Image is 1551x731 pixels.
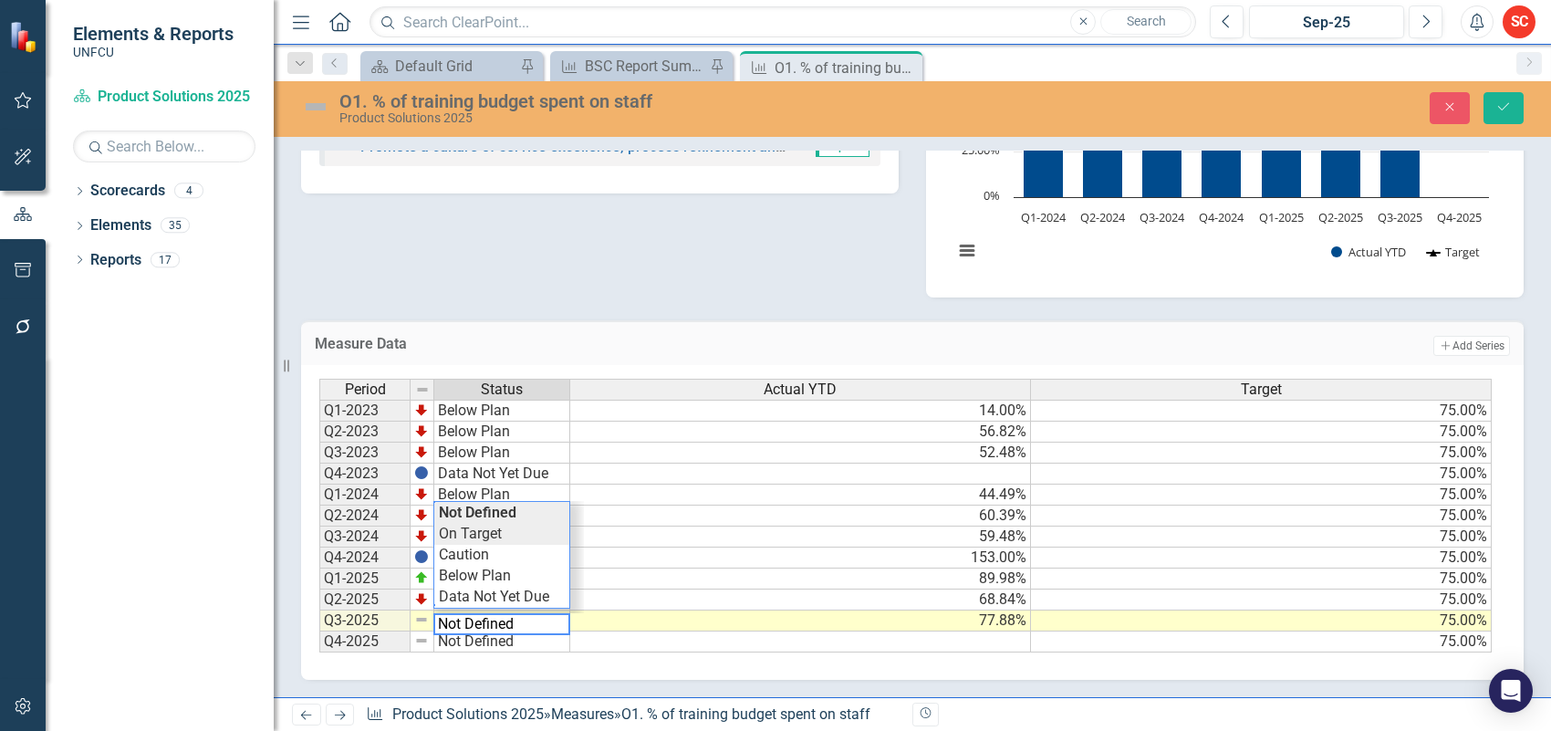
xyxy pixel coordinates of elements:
[9,21,41,53] img: ClearPoint Strategy
[1259,209,1304,225] text: Q1-2025
[1433,336,1510,356] button: Add Series
[414,570,429,585] img: zOikAAAAAElFTkSuQmCC
[481,381,523,398] span: Status
[1437,209,1482,225] text: Q4-2025
[339,91,983,111] div: O1. % of training budget spent on staff
[1031,611,1492,632] td: 75.00%
[585,55,705,78] div: BSC Report Summary
[395,55,515,78] div: Default Grid
[414,591,429,606] img: TnMDeAgwAPMxUmUi88jYAAAAAElFTkSuQmCC
[414,465,429,480] img: BgCOk07PiH71IgAAAABJRU5ErkJggg==
[1031,485,1492,506] td: 75.00%
[90,250,141,271] a: Reports
[319,485,411,506] td: Q1-2024
[339,111,983,125] div: Product Solutions 2025
[434,485,570,506] td: Below Plan
[414,486,429,501] img: TnMDeAgwAPMxUmUi88jYAAAAAElFTkSuQmCC
[161,218,190,234] div: 35
[764,381,837,398] span: Actual YTD
[319,464,411,485] td: Q4-2023
[434,422,570,443] td: Below Plan
[775,57,918,79] div: O1. % of training budget spent on staff
[174,183,203,199] div: 4
[73,45,234,59] small: UNFCU
[1427,244,1480,260] button: Show Target
[319,632,411,653] td: Q4-2025
[570,422,1031,443] td: 56.82%
[1031,590,1492,611] td: 75.00%
[1489,669,1533,713] div: Open Intercom Messenger
[319,569,411,590] td: Q1-2025
[1241,381,1282,398] span: Target
[439,504,516,521] strong: Not Defined
[319,548,411,569] td: Q4-2024
[365,55,515,78] a: Default Grid
[434,587,569,608] td: Data Not Yet Due
[1031,632,1492,653] td: 75.00%
[434,400,570,422] td: Below Plan
[621,705,870,723] div: O1. % of training budget spent on staff
[414,549,429,564] img: BgCOk07PiH71IgAAAABJRU5ErkJggg==
[1031,443,1492,464] td: 75.00%
[1031,464,1492,485] td: 75.00%
[1031,506,1492,527] td: 75.00%
[301,92,330,121] img: Not Defined
[319,506,411,527] td: Q2-2024
[570,611,1031,632] td: 77.88%
[366,705,899,726] div: » »
[392,705,544,723] a: Product Solutions 2025
[319,443,411,464] td: Q3-2023
[315,336,966,352] h3: Measure Data
[954,237,980,263] button: View chart menu, Chart
[1031,548,1492,569] td: 75.00%
[570,548,1031,569] td: 153.00%
[319,590,411,611] td: Q2-2025
[434,464,570,485] td: Data Not Yet Due
[1318,209,1363,225] text: Q2-2025
[345,381,386,398] span: Period
[570,527,1031,548] td: 59.48%
[73,87,255,108] a: Product Solutions 2025
[1031,569,1492,590] td: 75.00%
[555,55,705,78] a: BSC Report Summary
[1031,400,1492,422] td: 75.00%
[90,181,165,202] a: Scorecards
[434,566,569,587] td: Below Plan
[1331,244,1407,260] button: Show Actual YTD
[1031,422,1492,443] td: 75.00%
[415,382,430,397] img: 8DAGhfEEPCf229AAAAAElFTkSuQmCC
[319,611,411,632] td: Q3-2025
[1080,209,1126,225] text: Q2-2024
[570,443,1031,464] td: 52.48%
[1024,116,1064,197] path: Q1-2024, 44.49. Actual YTD.
[414,612,429,627] img: 8DAGhfEEPCf229AAAAAElFTkSuQmCC
[434,524,569,545] td: On Target
[414,528,429,543] img: TnMDeAgwAPMxUmUi88jYAAAAAElFTkSuQmCC
[90,215,151,236] a: Elements
[434,443,570,464] td: Below Plan
[570,400,1031,422] td: 14.00%
[570,506,1031,527] td: 60.39%
[551,705,614,723] a: Measures
[1503,5,1535,38] button: SC
[319,400,411,422] td: Q1-2023
[414,444,429,459] img: TnMDeAgwAPMxUmUi88jYAAAAAElFTkSuQmCC
[1249,5,1404,38] button: Sep-25
[1199,209,1244,225] text: Q4-2024
[1021,209,1067,225] text: Q1-2024
[434,632,570,653] td: Not Defined
[570,569,1031,590] td: 89.98%
[319,422,411,443] td: Q2-2023
[1140,209,1185,225] text: Q3-2024
[1031,527,1492,548] td: 75.00%
[73,23,234,45] span: Elements & Reports
[370,6,1196,38] input: Search ClearPoint...
[570,485,1031,506] td: 44.49%
[414,507,429,522] img: TnMDeAgwAPMxUmUi88jYAAAAAElFTkSuQmCC
[434,545,569,566] td: Caution
[570,590,1031,611] td: 68.84%
[1100,9,1192,35] button: Search
[414,633,429,648] img: 8DAGhfEEPCf229AAAAAElFTkSuQmCC
[984,187,1000,204] text: 0%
